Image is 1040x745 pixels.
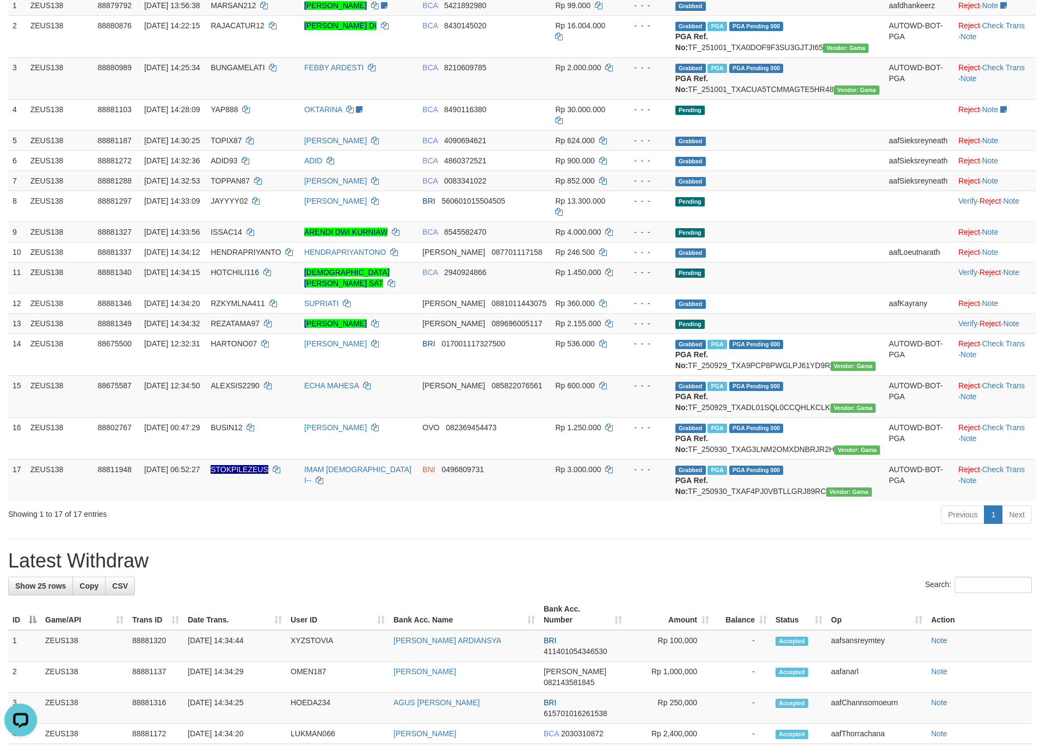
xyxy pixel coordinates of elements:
span: [PERSON_NAME] [422,381,485,390]
span: [DATE] 12:32:31 [144,339,200,348]
span: [DATE] 14:34:20 [144,299,200,308]
span: Marked by aaftrukkakada [707,340,727,349]
span: OVO [422,423,439,432]
th: Trans ID: activate to sort column ascending [128,599,183,630]
input: Search: [955,577,1032,593]
span: [DATE] 14:30:25 [144,136,200,145]
td: ZEUS138 [26,333,94,375]
a: Reject [980,197,1001,205]
span: Copy 0881011443075 to clipboard [491,299,546,308]
td: · · [954,417,1036,459]
span: Rp 2.000.000 [555,63,601,72]
a: [PERSON_NAME] [304,319,367,328]
span: Pending [675,228,705,237]
span: PGA Pending [729,64,784,73]
div: - - - [624,318,667,329]
a: Verify [958,319,977,328]
td: · · [954,375,1036,417]
span: Vendor URL: https://trx31.1velocity.biz [823,44,869,53]
a: Note [982,248,998,257]
span: Copy 8210609785 to clipboard [444,63,487,72]
td: ZEUS138 [26,262,94,293]
a: Check Trans [982,63,1025,72]
span: Rp 1.250.000 [555,423,601,432]
span: TOPPAN87 [211,176,250,185]
div: - - - [624,380,667,391]
a: SUPRIATI [304,299,339,308]
b: PGA Ref. No: [675,392,708,412]
td: aafSieksreyneath [884,170,954,191]
div: - - - [624,196,667,206]
td: · [954,293,1036,313]
a: Reject [958,248,980,257]
span: BCA [422,105,438,114]
td: AUTOWD-BOT-PGA [884,15,954,57]
div: - - - [624,267,667,278]
a: [PERSON_NAME] [304,136,367,145]
span: 88675500 [97,339,131,348]
span: BCA [422,176,438,185]
td: · · [954,333,1036,375]
td: 15 [8,375,26,417]
th: Op: activate to sort column ascending [827,599,927,630]
span: [DATE] 14:32:36 [144,156,200,165]
td: · · [954,313,1036,333]
span: [DATE] 13:56:38 [144,1,200,10]
span: 88879792 [97,1,131,10]
span: Marked by aafsreyleap [707,424,727,433]
td: ZEUS138 [26,375,94,417]
td: 4 [8,99,26,130]
td: aafKayrany [884,293,954,313]
th: Status: activate to sort column ascending [771,599,827,630]
span: Grabbed [675,300,706,309]
span: BRI [422,197,435,205]
td: 13 [8,313,26,333]
span: BCA [422,21,438,30]
div: - - - [624,247,667,258]
a: Reject [958,63,980,72]
div: - - - [624,298,667,309]
span: [DATE] 14:25:34 [144,63,200,72]
span: 88881327 [97,228,131,236]
span: Pending [675,197,705,206]
td: ZEUS138 [26,293,94,313]
div: - - - [624,135,667,146]
td: 7 [8,170,26,191]
td: ZEUS138 [26,222,94,242]
span: Vendor URL: https://trx31.1velocity.biz [830,404,876,413]
span: TOPIX87 [211,136,242,145]
span: Rp 852.000 [555,176,594,185]
span: Grabbed [675,137,706,146]
div: - - - [624,155,667,166]
div: - - - [624,227,667,237]
span: MARSAN212 [211,1,256,10]
span: ADID93 [211,156,237,165]
span: BUNGAMELATI [211,63,264,72]
a: Reject [958,299,980,308]
span: 88880876 [97,21,131,30]
a: Check Trans [982,339,1025,348]
span: Copy 087701117158 to clipboard [491,248,542,257]
td: 3 [8,57,26,99]
span: [DATE] 14:32:53 [144,176,200,185]
td: 11 [8,262,26,293]
a: Note [961,350,977,359]
a: Note [961,32,977,41]
span: ISSAC14 [211,228,242,236]
td: ZEUS138 [26,99,94,130]
span: Rp 4.000.000 [555,228,601,236]
a: CSV [105,577,135,595]
span: Marked by aafnoeunsreypich [707,22,727,31]
span: Grabbed [675,177,706,186]
a: Check Trans [982,465,1025,474]
span: BCA [422,1,438,10]
a: Note [931,698,947,707]
span: Rp 900.000 [555,156,594,165]
span: Copy 089696005117 to clipboard [491,319,542,328]
span: 88881288 [97,176,131,185]
a: Note [1003,268,1019,277]
a: Reject [958,105,980,114]
span: 88881187 [97,136,131,145]
span: Grabbed [675,22,706,31]
a: Reject [958,1,980,10]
